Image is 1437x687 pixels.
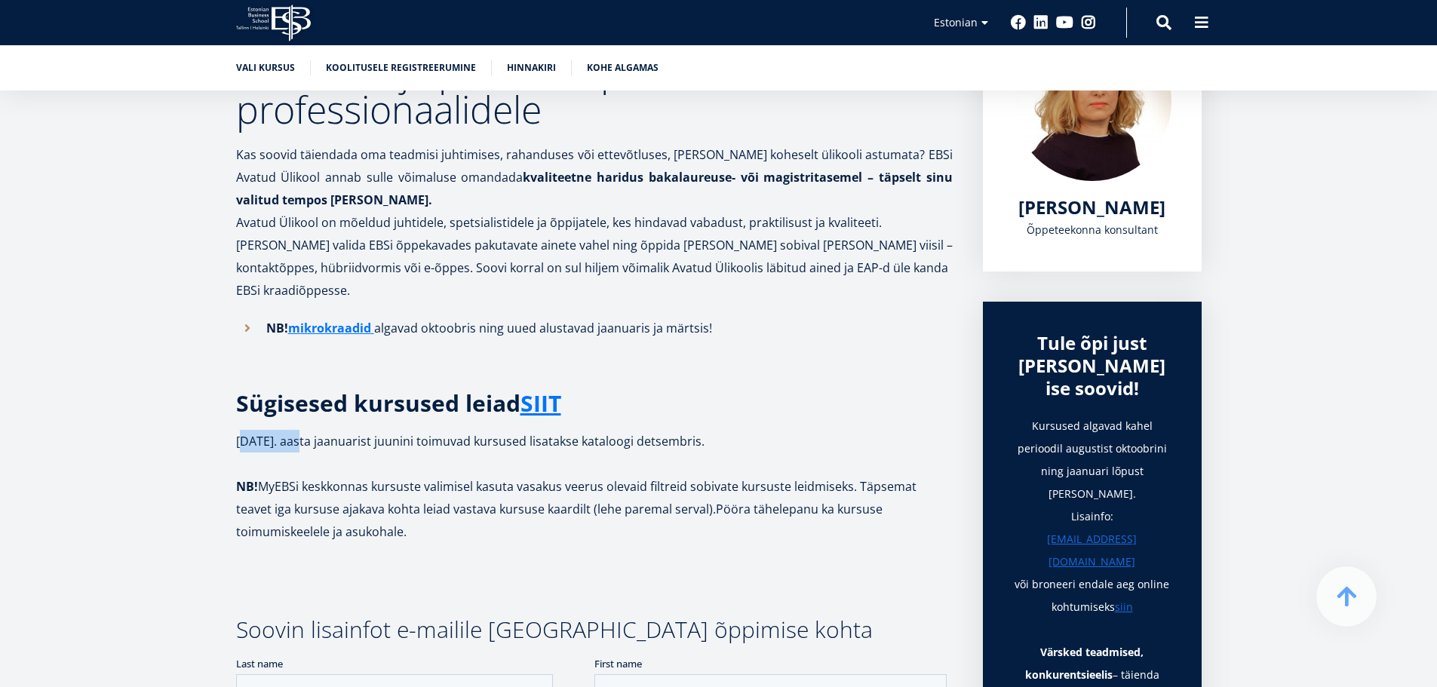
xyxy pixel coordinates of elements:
[520,392,561,415] a: SIIT
[326,60,476,75] a: Koolitusele registreerumine
[1013,332,1171,400] div: Tule õpi just [PERSON_NAME] ise soovid!
[358,1,406,14] span: First name
[236,388,561,419] strong: Sügisesed kursused leiad
[1056,15,1073,30] a: Youtube
[266,320,374,336] strong: NB!
[1013,528,1171,573] a: [EMAIL_ADDRESS][DOMAIN_NAME]
[1013,415,1171,641] h1: Kursused algavad kahel perioodil augustist oktoobrini ning jaanuari lõpust [PERSON_NAME]. Lisainf...
[1018,195,1165,219] span: [PERSON_NAME]
[1011,15,1026,30] a: Facebook
[236,317,953,339] li: algavad oktoobris ning uued alustavad jaanuaris ja märtsis!
[1013,23,1171,181] img: Kadri Osula Learning Journey Advisor
[587,60,659,75] a: Kohe algamas
[236,478,258,495] strong: NB!
[236,430,953,543] p: [DATE]. aasta jaanuarist juunini toimuvad kursused lisatakse kataloogi detsembris. MyEBSi keskkon...
[236,60,295,75] a: Vali kursus
[236,53,953,128] h2: Praktiline ja paindlik õpe professionaalidele
[507,60,556,75] a: Hinnakiri
[1081,15,1096,30] a: Instagram
[1115,596,1133,618] a: siin
[236,143,953,211] p: Kas soovid täiendada oma teadmisi juhtimises, rahanduses või ettevõtluses, [PERSON_NAME] koheselt...
[236,169,953,208] strong: kvaliteetne haridus bakalaureuse- või magistritasemel – täpselt sinu valitud tempos [PERSON_NAME].
[1018,196,1165,219] a: [PERSON_NAME]
[236,211,953,302] p: Avatud Ülikool on mõeldud juhtidele, spetsialistidele ja õppijatele, kes hindavad vabadust, prakt...
[288,317,300,339] a: m
[1013,219,1171,241] div: Õppeteekonna konsultant
[300,317,371,339] a: ikrokraadid
[1025,645,1144,682] strong: Värsked teadmised, konkurentsieelis
[236,618,953,641] h3: Soovin lisainfot e-mailile [GEOGRAPHIC_DATA] õppimise kohta
[1033,15,1049,30] a: Linkedin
